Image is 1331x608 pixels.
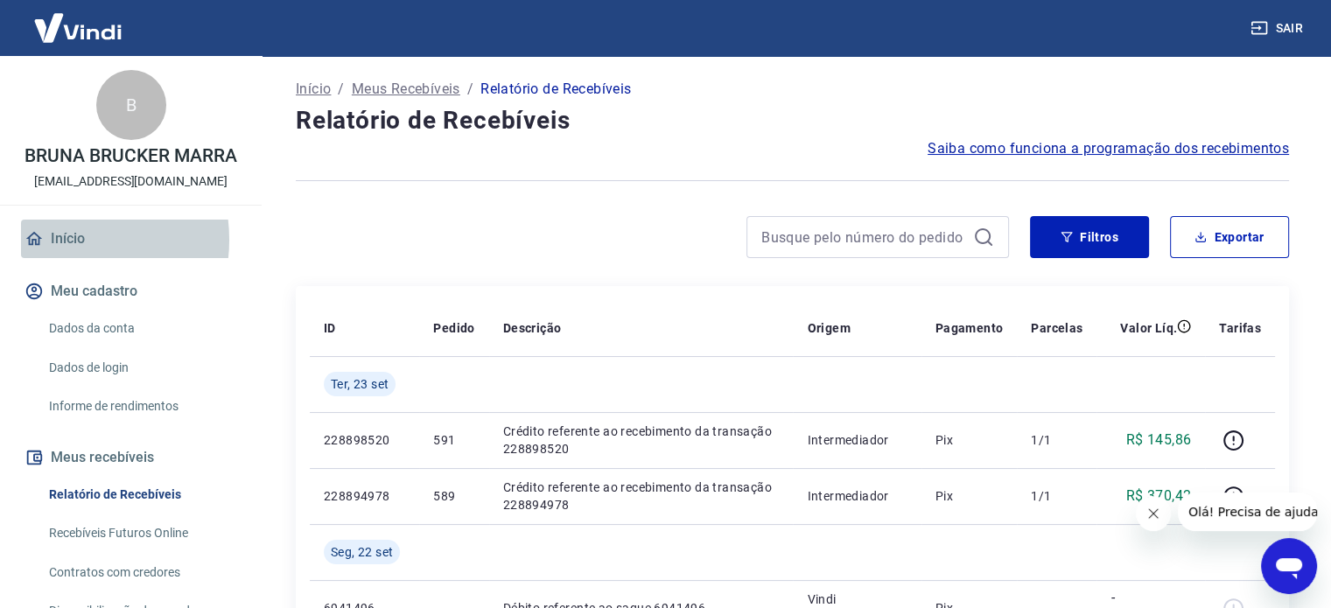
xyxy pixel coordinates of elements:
a: Início [296,79,331,100]
p: Relatório de Recebíveis [480,79,631,100]
p: Descrição [503,319,562,337]
a: Dados de login [42,350,241,386]
p: Parcelas [1031,319,1082,337]
span: Seg, 22 set [331,543,393,561]
a: Informe de rendimentos [42,388,241,424]
p: 228898520 [324,431,405,449]
p: Intermediador [807,431,907,449]
p: 1/1 [1031,431,1082,449]
iframe: Fechar mensagem [1136,496,1171,531]
p: R$ 145,86 [1126,430,1192,451]
p: 228894978 [324,487,405,505]
iframe: Mensagem da empresa [1178,493,1317,531]
button: Sair [1247,12,1310,45]
img: Vindi [21,1,135,54]
h4: Relatório de Recebíveis [296,103,1289,138]
p: Intermediador [807,487,907,505]
div: B [96,70,166,140]
span: Olá! Precisa de ajuda? [11,12,147,26]
p: Crédito referente ao recebimento da transação 228898520 [503,423,780,458]
a: Meus Recebíveis [352,79,460,100]
p: R$ 370,42 [1126,486,1192,507]
p: Pix [935,487,1004,505]
button: Meu cadastro [21,272,241,311]
button: Meus recebíveis [21,438,241,477]
p: Crédito referente ao recebimento da transação 228894978 [503,479,780,514]
p: Pagamento [935,319,1004,337]
a: Início [21,220,241,258]
p: / [467,79,473,100]
p: [EMAIL_ADDRESS][DOMAIN_NAME] [34,172,228,191]
p: Pix [935,431,1004,449]
span: Ter, 23 set [331,375,389,393]
p: Valor Líq. [1120,319,1177,337]
p: Tarifas [1219,319,1261,337]
p: 591 [433,431,474,449]
a: Recebíveis Futuros Online [42,515,241,551]
button: Filtros [1030,216,1149,258]
p: 1/1 [1031,487,1082,505]
p: BRUNA BRUCKER MARRA [25,147,236,165]
p: ID [324,319,336,337]
p: Pedido [433,319,474,337]
a: Saiba como funciona a programação dos recebimentos [928,138,1289,159]
p: / [338,79,344,100]
input: Busque pelo número do pedido [761,224,966,250]
button: Exportar [1170,216,1289,258]
a: Contratos com credores [42,555,241,591]
a: Relatório de Recebíveis [42,477,241,513]
p: 589 [433,487,474,505]
p: Origem [807,319,850,337]
a: Dados da conta [42,311,241,346]
iframe: Botão para abrir a janela de mensagens [1261,538,1317,594]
